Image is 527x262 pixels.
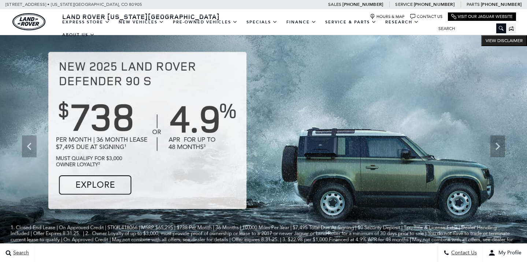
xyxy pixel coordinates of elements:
a: Research [381,16,423,29]
button: user-profile-menu [483,244,527,262]
a: [STREET_ADDRESS] • [US_STATE][GEOGRAPHIC_DATA], CO 80905 [5,2,142,7]
a: [PHONE_NUMBER] [342,1,383,7]
span: My Profile [496,250,522,256]
span: Parts [467,2,480,7]
input: Search [433,24,506,33]
a: land-rover [12,13,45,30]
a: Hours & Map [370,14,405,19]
a: About Us [58,29,99,41]
span: Service [395,2,412,7]
a: [PHONE_NUMBER] [414,1,454,7]
nav: Main Navigation [58,16,433,41]
button: VIEW DISCLAIMER [481,35,527,46]
a: Pre-Owned Vehicles [168,16,242,29]
span: Search [11,250,29,256]
span: Contact Us [449,250,477,256]
span: Sales [328,2,341,7]
a: Service & Parts [321,16,381,29]
span: VIEW DISCLAIMER [486,38,523,44]
a: EXPRESS STORE [58,16,114,29]
a: Finance [282,16,321,29]
a: Visit Our Jaguar Website [451,14,513,19]
span: Land Rover [US_STATE][GEOGRAPHIC_DATA] [62,12,220,21]
img: Land Rover [12,13,45,30]
a: [PHONE_NUMBER] [481,1,522,7]
a: New Vehicles [114,16,168,29]
a: Land Rover [US_STATE][GEOGRAPHIC_DATA] [58,12,224,21]
a: Specials [242,16,282,29]
a: Contact Us [410,14,442,19]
